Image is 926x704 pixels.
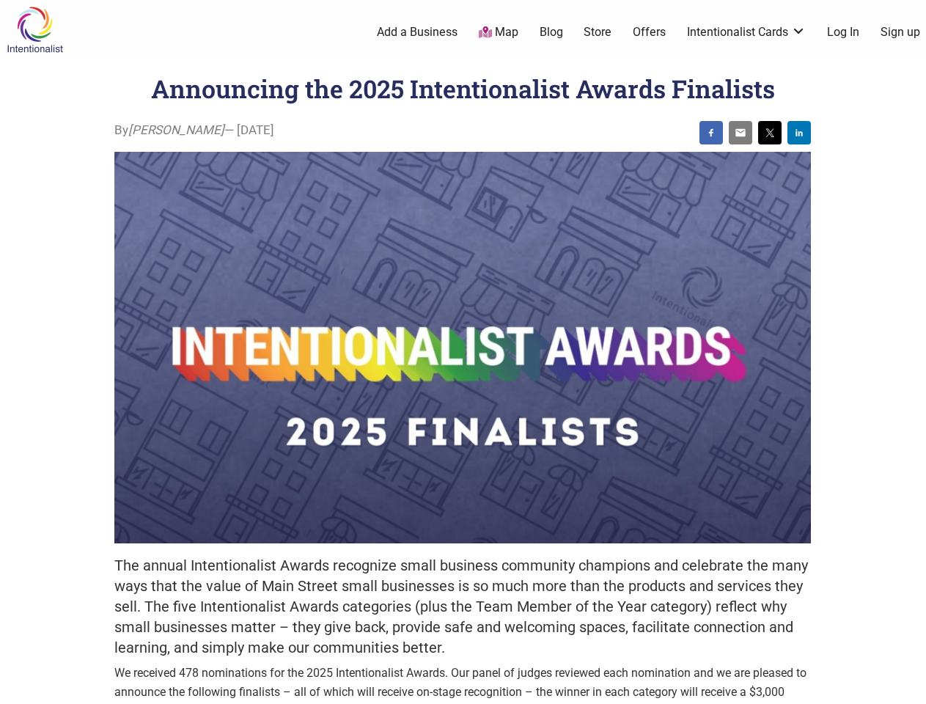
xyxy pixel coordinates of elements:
[735,127,746,139] img: email sharing button
[377,24,458,40] a: Add a Business
[584,24,611,40] a: Store
[114,555,811,658] h5: The annual Intentionalist Awards recognize small business community champions and celebrate the m...
[479,24,518,41] a: Map
[793,127,805,139] img: linkedin sharing button
[114,121,274,140] span: By — [DATE]
[128,122,224,137] i: [PERSON_NAME]
[540,24,563,40] a: Blog
[687,24,806,40] a: Intentionalist Cards
[881,24,920,40] a: Sign up
[705,127,717,139] img: facebook sharing button
[633,24,666,40] a: Offers
[151,72,775,105] h1: Announcing the 2025 Intentionalist Awards Finalists
[827,24,859,40] a: Log In
[764,127,776,139] img: twitter sharing button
